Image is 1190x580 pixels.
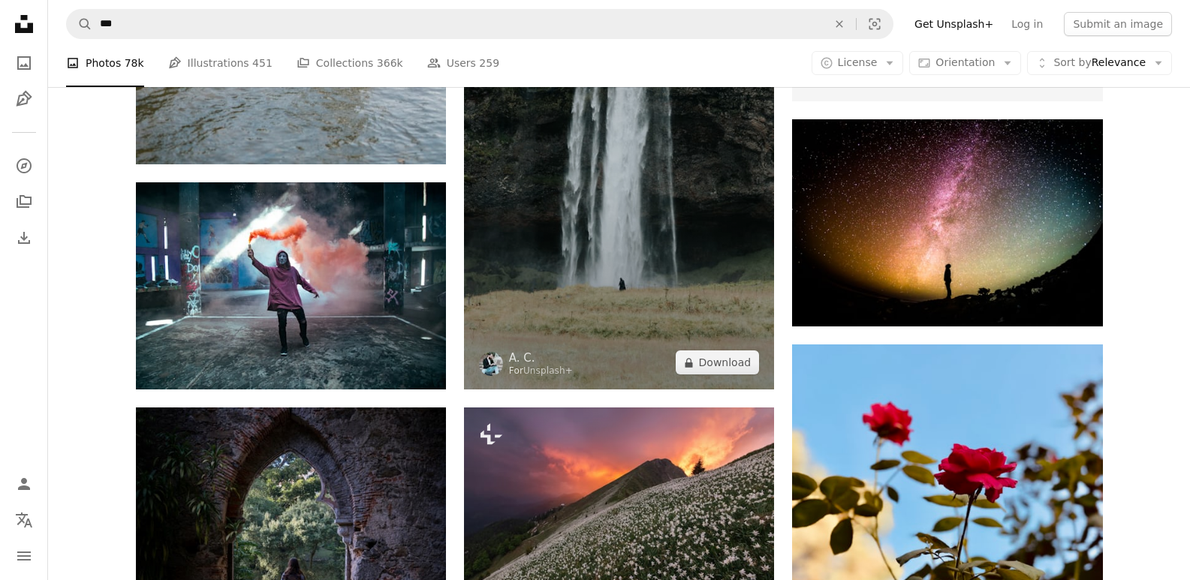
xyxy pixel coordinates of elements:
span: Orientation [935,56,995,68]
span: 451 [252,55,273,71]
button: Sort byRelevance [1027,51,1172,75]
a: Collections 366k [297,39,403,87]
a: a man standing in front of a tall waterfall [464,150,774,164]
span: Relevance [1053,56,1146,71]
span: 259 [479,55,499,71]
span: Sort by [1053,56,1091,68]
a: Photos [9,48,39,78]
a: a field of wildflowers with a sunset in the background [464,491,774,505]
a: Explore [9,151,39,181]
a: A. C. [509,350,573,365]
a: man standing inside room [136,278,446,292]
a: Illustrations 451 [168,39,273,87]
a: Illustrations [9,84,39,114]
a: person standing under concrete arch [136,555,446,569]
button: Visual search [857,10,893,38]
a: red flower in tilt shift lens [792,544,1102,557]
a: Collections [9,187,39,217]
img: Go to A. C.'s profile [479,352,503,376]
button: Submit an image [1064,12,1172,36]
a: Unsplash+ [523,365,573,376]
a: Users 259 [427,39,499,87]
a: Download History [9,223,39,253]
span: License [838,56,878,68]
button: Menu [9,541,39,571]
form: Find visuals sitewide [66,9,893,39]
a: Log in / Sign up [9,469,39,499]
span: 366k [377,55,403,71]
button: Language [9,505,39,535]
a: silhouette photography of person [792,215,1102,229]
button: License [812,51,904,75]
button: Download [676,350,760,374]
button: Clear [823,10,856,38]
img: man standing inside room [136,182,446,389]
button: Search Unsplash [67,10,92,38]
a: Home — Unsplash [9,9,39,42]
button: Orientation [909,51,1021,75]
img: silhouette photography of person [792,119,1102,326]
a: Log in [1002,12,1052,36]
a: Get Unsplash+ [905,12,1002,36]
div: For [509,365,573,377]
